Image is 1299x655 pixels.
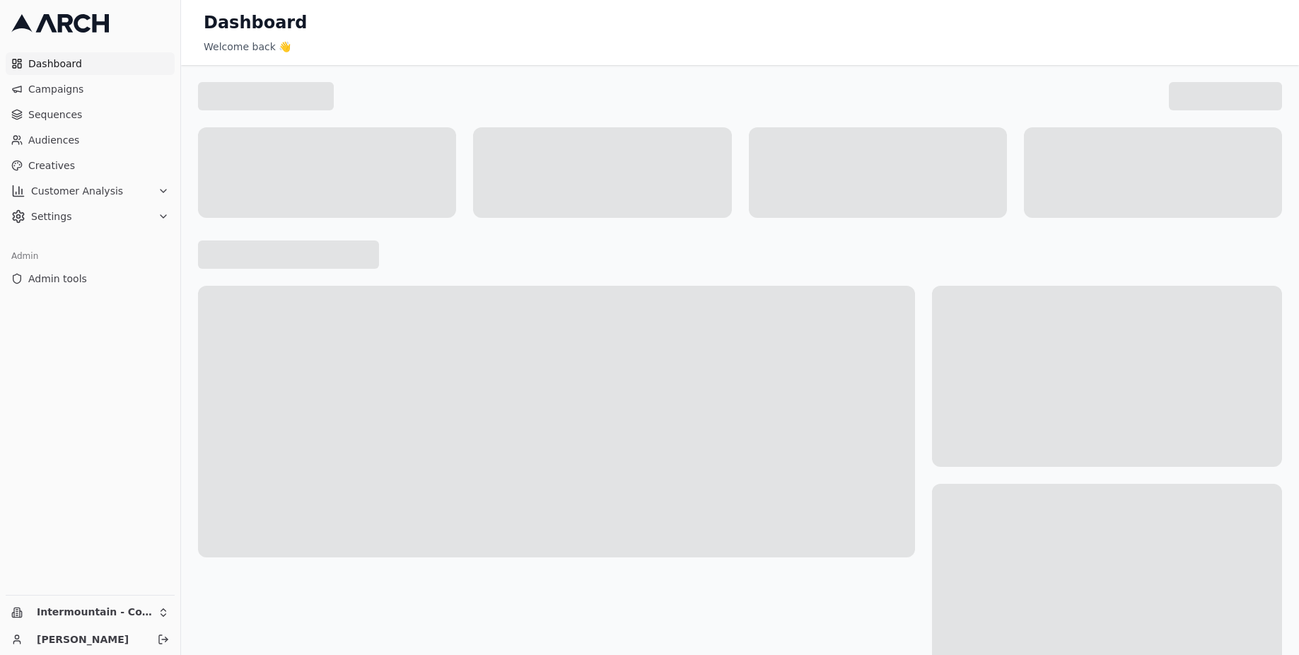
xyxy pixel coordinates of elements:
[28,82,169,96] span: Campaigns
[6,52,175,75] a: Dashboard
[6,78,175,100] a: Campaigns
[28,133,169,147] span: Audiences
[37,632,142,647] a: [PERSON_NAME]
[28,272,169,286] span: Admin tools
[6,103,175,126] a: Sequences
[6,129,175,151] a: Audiences
[204,40,1276,54] div: Welcome back 👋
[204,11,293,34] h1: Dashboard
[6,601,175,624] button: Intermountain - Comfort Solutions
[6,205,175,228] button: Settings
[6,180,175,202] button: Customer Analysis
[31,184,152,198] span: Customer Analysis
[31,209,152,224] span: Settings
[28,158,169,173] span: Creatives
[6,154,175,177] a: Creatives
[28,57,169,71] span: Dashboard
[37,606,152,619] span: Intermountain - Comfort Solutions
[6,245,175,267] div: Admin
[6,267,175,290] a: Admin tools
[153,630,173,649] button: Log out
[28,108,169,122] span: Sequences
